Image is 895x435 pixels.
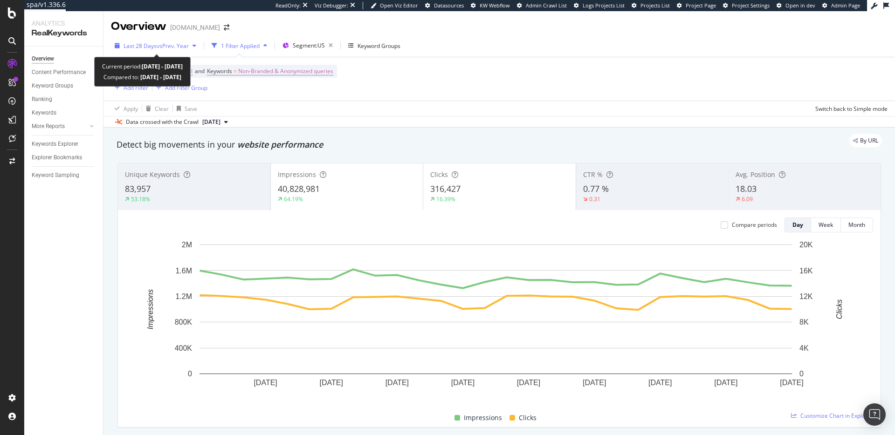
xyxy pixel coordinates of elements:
text: [DATE] [254,379,277,387]
a: Project Settings [723,2,770,9]
text: 16K [799,266,813,274]
div: More Reports [32,122,65,131]
div: Ranking [32,95,52,104]
div: 16.39% [436,195,455,203]
span: Last 28 Days [124,42,157,50]
a: More Reports [32,122,87,131]
button: Month [841,217,873,232]
div: Keyword Groups [358,42,400,50]
div: Overview [111,19,166,34]
text: [DATE] [780,379,803,387]
div: 1 Filter Applied [221,42,260,50]
div: Content Performance [32,68,86,77]
a: Ranking [32,95,96,104]
span: vs Prev. Year [157,42,189,50]
div: Add Filter [124,84,148,92]
button: Add Filter Group [152,82,207,93]
text: 0 [799,370,804,378]
a: Keyword Groups [32,81,96,91]
button: Week [811,217,841,232]
span: Non-Branded & Anonymized queries [238,65,333,78]
text: 2M [182,241,192,249]
text: 1.2M [175,292,192,300]
div: 64.19% [284,195,303,203]
button: Save [173,101,197,116]
span: and [195,67,205,75]
button: 1 Filter Applied [208,38,271,53]
text: [DATE] [648,379,672,387]
button: Switch back to Simple mode [812,101,888,116]
div: 53.18% [131,195,150,203]
div: Clear [155,105,169,113]
span: Unique Keywords [125,170,180,179]
a: Open in dev [777,2,815,9]
svg: A chart. [125,240,866,401]
span: Customize Chart in Explorer [800,412,873,420]
text: [DATE] [386,379,409,387]
div: Keyword Sampling [32,170,79,180]
text: [DATE] [714,379,737,387]
a: Logs Projects List [574,2,625,9]
text: [DATE] [517,379,540,387]
span: Projects List [640,2,670,9]
div: Add Filter Group [165,84,207,92]
a: Admin Crawl List [517,2,567,9]
div: ReadOnly: [275,2,301,9]
text: [DATE] [451,379,475,387]
text: 8K [799,318,809,326]
a: Admin Page [822,2,860,9]
a: Content Performance [32,68,96,77]
b: [DATE] - [DATE] [139,73,181,81]
div: 0.31 [589,195,600,203]
span: Clicks [519,412,537,423]
div: Data crossed with the Crawl [126,118,199,126]
span: Logs Projects List [583,2,625,9]
div: Switch back to Simple mode [815,105,888,113]
button: Day [785,217,811,232]
text: Clicks [835,299,843,319]
text: 0 [188,370,192,378]
button: Segment:US [279,38,337,53]
div: Compare periods [732,221,777,229]
text: [DATE] [583,379,606,387]
div: 6.09 [742,195,753,203]
a: Customize Chart in Explorer [791,412,873,420]
span: Open Viz Editor [380,2,418,9]
span: Clicks [430,170,448,179]
button: Clear [142,101,169,116]
a: Keywords [32,108,96,118]
text: 800K [175,318,193,326]
a: Datasources [425,2,464,9]
span: Admin Page [831,2,860,9]
text: Impressions [146,289,154,329]
a: Keyword Sampling [32,170,96,180]
a: Keywords Explorer [32,139,96,149]
span: Impressions [464,412,502,423]
div: Viz Debugger: [315,2,348,9]
span: CTR % [583,170,603,179]
div: legacy label [849,134,882,147]
div: [DOMAIN_NAME] [170,23,220,32]
div: Overview [32,54,54,64]
span: 40,828,981 [278,183,320,194]
span: Impressions [278,170,316,179]
button: Add Filter [111,82,148,93]
text: 20K [799,241,813,249]
div: Open Intercom Messenger [863,403,886,426]
a: Open Viz Editor [371,2,418,9]
span: 0.77 % [583,183,609,194]
span: 83,957 [125,183,151,194]
span: Datasources [434,2,464,9]
div: Save [185,105,197,113]
button: Keyword Groups [344,38,404,53]
a: KW Webflow [471,2,510,9]
span: = [234,67,237,75]
span: KW Webflow [480,2,510,9]
text: 1.6M [175,266,192,274]
a: Projects List [632,2,670,9]
a: Project Page [677,2,716,9]
text: [DATE] [320,379,343,387]
button: Apply [111,101,138,116]
span: Avg. Position [736,170,775,179]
